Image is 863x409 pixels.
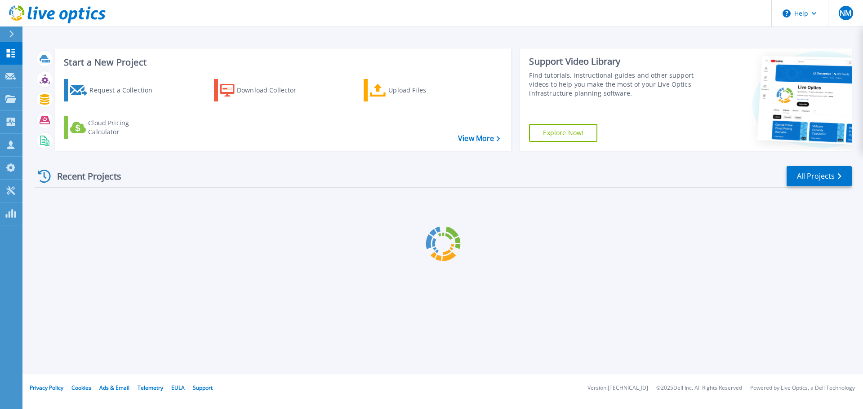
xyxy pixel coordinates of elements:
a: Cloud Pricing Calculator [64,116,164,139]
a: All Projects [787,166,852,186]
a: Request a Collection [64,79,164,101]
div: Request a Collection [89,81,161,99]
li: Version: [TECHNICAL_ID] [587,385,648,391]
a: Privacy Policy [30,384,63,391]
div: Upload Files [388,81,460,99]
a: View More [458,134,500,143]
a: Download Collector [214,79,314,101]
span: NM [840,9,851,17]
div: Download Collector [237,81,309,99]
div: Find tutorials, instructional guides and other support videos to help you make the most of your L... [529,71,698,98]
a: Explore Now! [529,124,597,142]
li: © 2025 Dell Inc. All Rights Reserved [656,385,742,391]
h3: Start a New Project [64,57,500,67]
a: Cookies [71,384,91,391]
div: Cloud Pricing Calculator [88,119,160,136]
a: Ads & Email [99,384,129,391]
a: Upload Files [364,79,464,101]
div: Support Video Library [529,56,698,67]
a: Telemetry [138,384,163,391]
li: Powered by Live Optics, a Dell Technology [750,385,855,391]
div: Recent Projects [35,165,133,187]
a: EULA [171,384,185,391]
a: Support [193,384,213,391]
